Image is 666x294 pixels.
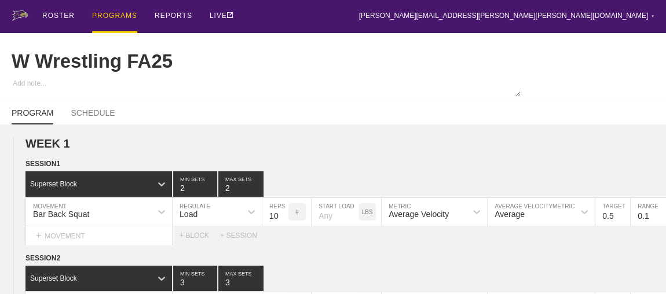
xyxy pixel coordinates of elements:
[218,266,264,291] input: None
[25,254,60,262] span: SESSION 2
[651,13,654,20] div: ▼
[220,231,266,240] div: + SESSION
[25,137,70,150] span: WEEK 1
[25,226,173,245] div: MOVEMENT
[12,10,28,21] img: logo
[36,230,41,240] span: +
[180,231,220,240] div: + BLOCK
[12,108,53,124] a: PROGRAM
[295,209,299,215] p: #
[362,209,373,215] p: LBS
[495,210,525,219] div: Average
[218,171,264,197] input: None
[180,210,197,219] div: Load
[30,180,77,188] div: Superset Block
[389,210,449,219] div: Average Velocity
[30,274,77,282] div: Superset Block
[608,238,666,294] iframe: Chat Widget
[71,108,115,123] a: SCHEDULE
[33,210,89,219] div: Bar Back Squat
[312,198,358,226] input: Any
[25,160,60,168] span: SESSION 1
